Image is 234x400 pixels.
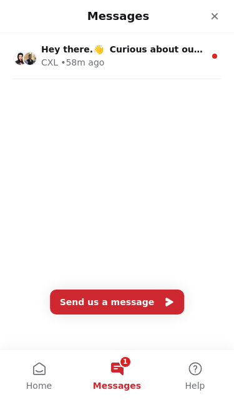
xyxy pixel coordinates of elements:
h1: Messages [85,6,152,27]
img: Kimberly avatar [13,51,28,66]
span: Help [185,381,205,390]
button: Messages [78,350,156,400]
div: • 58m ago [61,56,104,69]
div: CXL [41,56,58,69]
button: Send us a message [50,290,185,315]
span: Messages [93,381,141,390]
button: Help [156,350,234,400]
div: Close [203,5,226,27]
span: Home [26,381,52,390]
img: Dušan avatar [22,51,37,66]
